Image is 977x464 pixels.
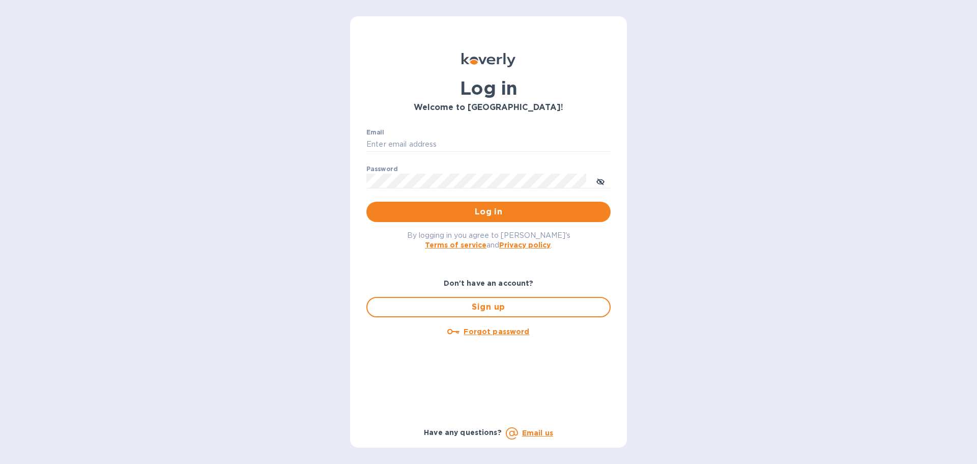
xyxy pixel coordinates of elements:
[366,202,611,222] button: Log in
[375,206,602,218] span: Log in
[366,77,611,99] h1: Log in
[425,241,486,249] a: Terms of service
[366,129,384,135] label: Email
[444,279,534,287] b: Don't have an account?
[366,297,611,317] button: Sign up
[366,103,611,113] h3: Welcome to [GEOGRAPHIC_DATA]!
[462,53,515,67] img: Koverly
[366,137,611,152] input: Enter email address
[366,166,397,172] label: Password
[464,327,529,336] u: Forgot password
[522,429,553,437] a: Email us
[407,231,570,249] span: By logging in you agree to [PERSON_NAME]'s and .
[424,428,502,436] b: Have any questions?
[590,171,611,191] button: toggle password visibility
[499,241,551,249] a: Privacy policy
[376,301,601,313] span: Sign up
